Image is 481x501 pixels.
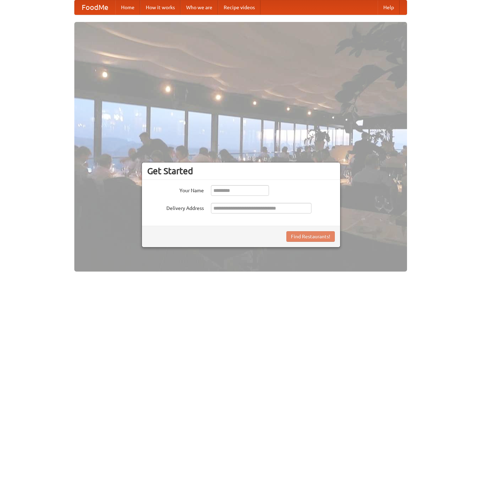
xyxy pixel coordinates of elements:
[147,203,204,212] label: Delivery Address
[147,185,204,194] label: Your Name
[378,0,400,15] a: Help
[147,166,335,176] h3: Get Started
[218,0,260,15] a: Recipe videos
[75,0,115,15] a: FoodMe
[115,0,140,15] a: Home
[181,0,218,15] a: Who we are
[140,0,181,15] a: How it works
[286,231,335,242] button: Find Restaurants!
